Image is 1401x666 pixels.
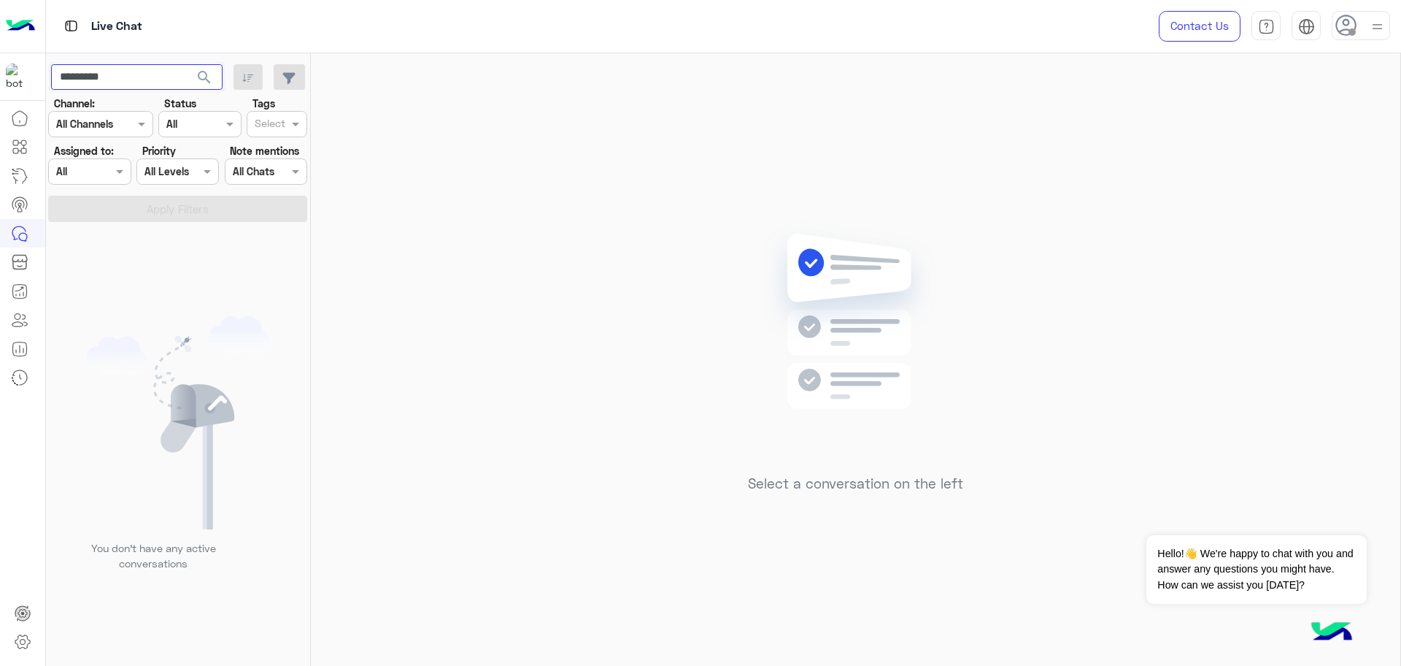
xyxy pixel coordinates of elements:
[54,143,114,158] label: Assigned to:
[1251,11,1281,42] a: tab
[1159,11,1240,42] a: Contact Us
[48,196,307,222] button: Apply Filters
[1298,18,1315,35] img: tab
[1306,608,1357,659] img: hulul-logo.png
[750,222,961,464] img: no messages
[187,64,223,96] button: search
[748,475,963,492] h5: Select a conversation on the left
[1146,535,1366,604] span: Hello!👋 We're happy to chat with you and answer any questions you might have. How can we assist y...
[142,143,176,158] label: Priority
[62,17,80,35] img: tab
[196,69,213,86] span: search
[91,17,142,37] p: Live Chat
[6,64,32,90] img: 114004088273201
[80,540,227,572] p: You don’t have any active conversations
[164,96,196,111] label: Status
[252,115,285,134] div: Select
[252,96,275,111] label: Tags
[1258,18,1275,35] img: tab
[230,143,299,158] label: Note mentions
[1368,18,1386,36] img: profile
[54,96,95,111] label: Channel:
[6,11,35,42] img: Logo
[86,316,270,529] img: empty users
